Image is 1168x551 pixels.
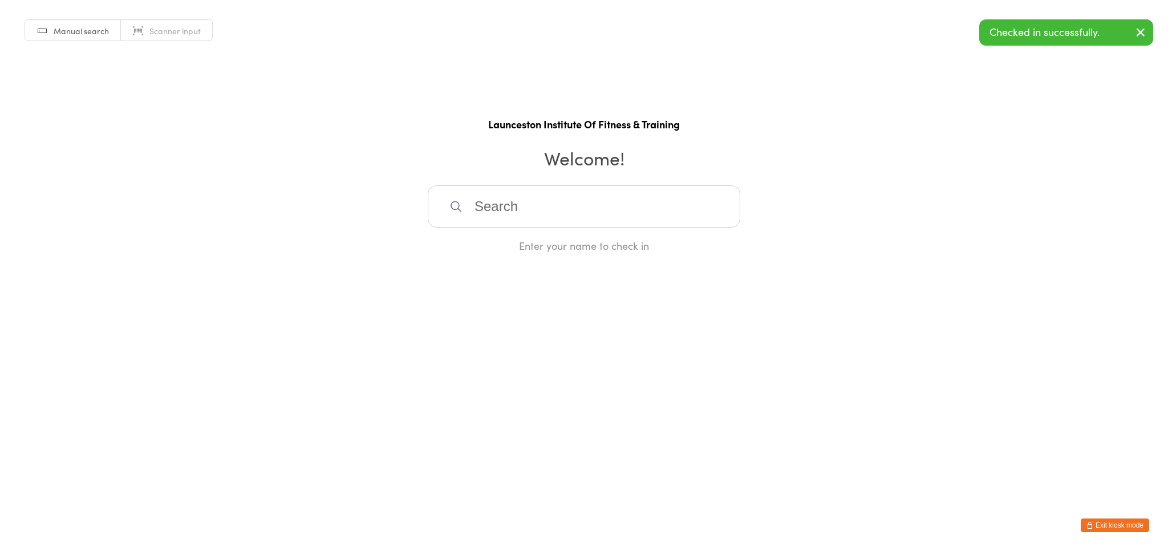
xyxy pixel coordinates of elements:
[428,238,740,253] div: Enter your name to check in
[11,145,1157,171] h2: Welcome!
[1081,518,1149,532] button: Exit kiosk mode
[54,25,109,37] span: Manual search
[149,25,201,37] span: Scanner input
[11,117,1157,131] h1: Launceston Institute Of Fitness & Training
[428,185,740,228] input: Search
[979,19,1153,46] div: Checked in successfully.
